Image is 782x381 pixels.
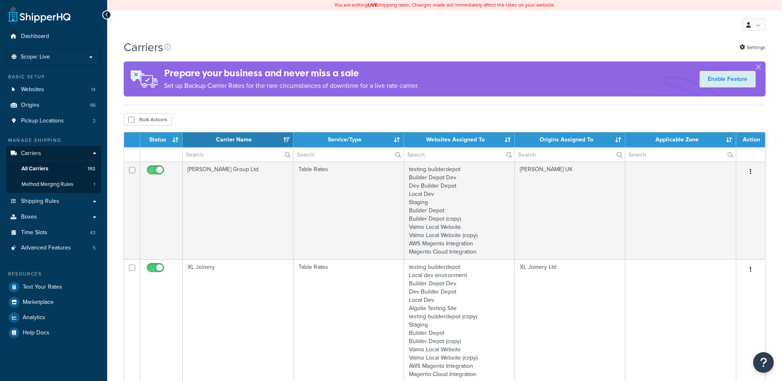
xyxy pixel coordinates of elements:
[753,352,774,373] button: Open Resource Center
[90,102,96,109] span: 96
[183,162,294,259] td: [PERSON_NAME] Group Ltd
[23,314,45,321] span: Analytics
[21,86,44,93] span: Websites
[368,1,378,9] b: LIVE
[6,177,101,192] li: Method Merging Rules
[6,325,101,340] a: Help Docs
[21,245,71,252] span: Advanced Features
[6,146,101,161] a: Carriers
[90,229,96,236] span: 43
[21,102,40,109] span: Origins
[6,29,101,44] a: Dashboard
[6,194,101,209] a: Shipping Rules
[6,280,101,294] a: Test Your Rates
[625,148,736,162] input: Search
[183,148,293,162] input: Search
[6,240,101,256] a: Advanced Features 5
[6,209,101,225] a: Boxes
[740,42,766,53] a: Settings
[124,39,163,55] h1: Carriers
[124,61,164,96] img: ad-rules-rateshop-fe6ec290ccb7230408bd80ed9643f0289d75e0ffd9eb532fc0e269fcd187b520.png
[736,132,765,147] th: Action
[294,162,404,259] td: Table Rates
[21,181,73,188] span: Method Merging Rules
[515,162,626,259] td: [PERSON_NAME] UK
[140,132,183,147] th: Status: activate to sort column ascending
[6,98,101,113] a: Origins 96
[404,132,515,147] th: Websites Assigned To: activate to sort column ascending
[294,148,404,162] input: Search
[21,214,37,221] span: Boxes
[23,299,54,306] span: Marketplace
[6,98,101,113] li: Origins
[124,113,172,126] button: Bulk Actions
[21,150,41,157] span: Carriers
[93,118,96,125] span: 2
[87,165,95,172] span: 192
[164,80,419,92] p: Set up Backup Carrier Rates for the rare circumstances of downtime for a live rate carrier.
[6,225,101,240] li: Time Slots
[164,66,419,80] h4: Prepare your business and never miss a sale
[6,146,101,193] li: Carriers
[21,118,64,125] span: Pickup Locations
[21,229,47,236] span: Time Slots
[21,54,50,61] span: Scope: Live
[94,181,95,188] span: 1
[6,82,101,97] a: Websites 14
[6,310,101,325] a: Analytics
[21,165,48,172] span: All Carriers
[9,6,70,23] a: ShipperHQ Home
[21,33,49,40] span: Dashboard
[6,161,101,176] a: All Carriers 192
[515,132,626,147] th: Origins Assigned To: activate to sort column ascending
[700,71,756,87] a: Enable Feature
[6,177,101,192] a: Method Merging Rules 1
[23,284,62,291] span: Test Your Rates
[6,113,101,129] a: Pickup Locations 2
[6,137,101,144] div: Manage Shipping
[515,148,625,162] input: Search
[93,245,96,252] span: 5
[23,329,49,336] span: Help Docs
[183,132,294,147] th: Carrier Name: activate to sort column ascending
[6,113,101,129] li: Pickup Locations
[294,132,404,147] th: Service/Type: activate to sort column ascending
[6,295,101,310] a: Marketplace
[404,162,515,259] td: testing builderdepot Builder Depot Dev Dev Builder Depot Local Dev Staging Builder Depot Builder ...
[91,86,96,93] span: 14
[404,148,514,162] input: Search
[6,225,101,240] a: Time Slots 43
[6,82,101,97] li: Websites
[625,132,736,147] th: Applicable Zone: activate to sort column ascending
[6,270,101,278] div: Resources
[21,198,59,205] span: Shipping Rules
[6,161,101,176] li: All Carriers
[6,240,101,256] li: Advanced Features
[6,73,101,80] div: Basic Setup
